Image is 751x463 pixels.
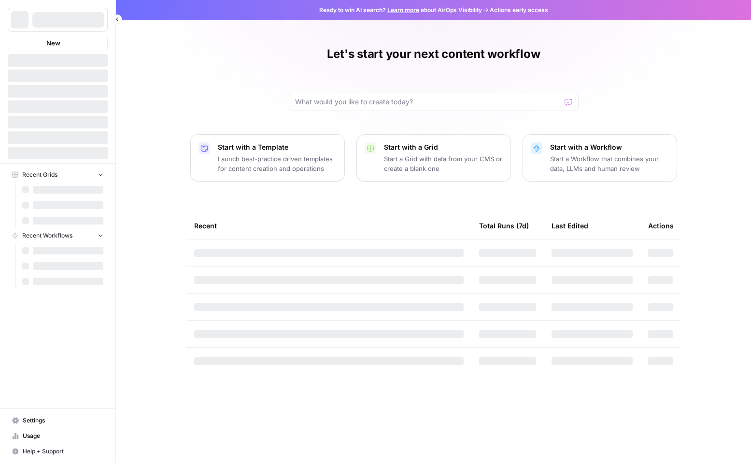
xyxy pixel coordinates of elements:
[23,432,103,440] span: Usage
[550,154,669,173] p: Start a Workflow that combines your data, LLMs and human review
[490,6,548,14] span: Actions early access
[356,134,511,182] button: Start with a GridStart a Grid with data from your CMS or create a blank one
[194,212,464,239] div: Recent
[8,444,108,459] button: Help + Support
[384,142,503,152] p: Start with a Grid
[8,228,108,243] button: Recent Workflows
[23,447,103,456] span: Help + Support
[384,154,503,173] p: Start a Grid with data from your CMS or create a blank one
[8,413,108,428] a: Settings
[218,142,337,152] p: Start with a Template
[295,97,561,107] input: What would you like to create today?
[327,46,540,62] h1: Let's start your next content workflow
[8,428,108,444] a: Usage
[8,36,108,50] button: New
[218,154,337,173] p: Launch best-practice driven templates for content creation and operations
[479,212,529,239] div: Total Runs (7d)
[23,416,103,425] span: Settings
[648,212,674,239] div: Actions
[22,170,57,179] span: Recent Grids
[552,212,588,239] div: Last Edited
[8,168,108,182] button: Recent Grids
[190,134,345,182] button: Start with a TemplateLaunch best-practice driven templates for content creation and operations
[319,6,482,14] span: Ready to win AI search? about AirOps Visibility
[523,134,677,182] button: Start with a WorkflowStart a Workflow that combines your data, LLMs and human review
[550,142,669,152] p: Start with a Workflow
[22,231,72,240] span: Recent Workflows
[46,38,60,48] span: New
[387,6,419,14] a: Learn more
